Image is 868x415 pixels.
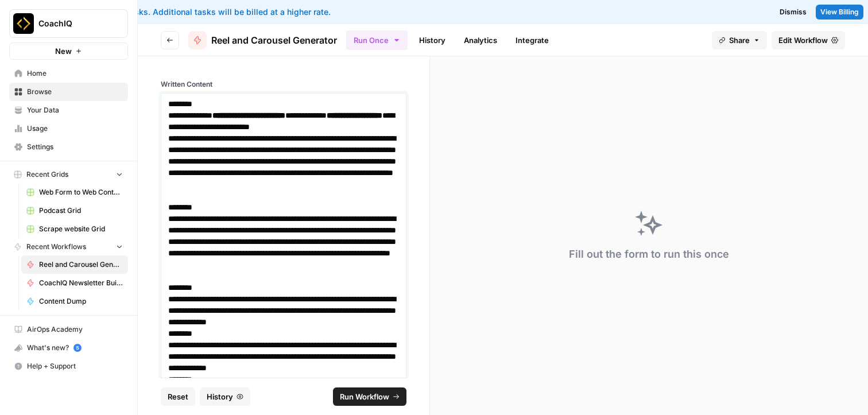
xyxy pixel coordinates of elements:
[21,201,128,220] a: Podcast Grid
[21,255,128,274] a: Reel and Carousel Generator
[9,83,128,101] a: Browse
[39,259,123,270] span: Reel and Carousel Generator
[27,324,123,335] span: AirOps Academy
[10,339,127,356] div: What's new?
[9,42,128,60] button: New
[39,278,123,288] span: CoachIQ Newsletter Builder
[772,31,845,49] a: Edit Workflow
[9,166,128,183] button: Recent Grids
[21,220,128,238] a: Scrape website Grid
[39,224,123,234] span: Scrape website Grid
[26,242,86,252] span: Recent Workflows
[412,31,452,49] a: History
[9,357,128,375] button: Help + Support
[27,87,123,97] span: Browse
[161,387,195,406] button: Reset
[27,105,123,115] span: Your Data
[346,30,408,50] button: Run Once
[39,187,123,197] span: Web Form to Web Content Grid
[27,361,123,371] span: Help + Support
[207,391,233,402] span: History
[780,7,807,17] span: Dismiss
[38,18,108,29] span: CoachIQ
[9,6,551,18] div: You've used your included tasks. Additional tasks will be billed at a higher rate.
[39,296,123,307] span: Content Dump
[333,387,406,406] button: Run Workflow
[21,274,128,292] a: CoachIQ Newsletter Builder
[712,31,767,49] button: Share
[9,119,128,138] a: Usage
[509,31,556,49] a: Integrate
[9,101,128,119] a: Your Data
[729,34,750,46] span: Share
[26,169,68,180] span: Recent Grids
[21,292,128,311] a: Content Dump
[39,205,123,216] span: Podcast Grid
[76,345,79,351] text: 5
[457,31,504,49] a: Analytics
[200,387,250,406] button: History
[569,246,729,262] div: Fill out the form to run this once
[778,34,828,46] span: Edit Workflow
[188,31,337,49] a: Reel and Carousel Generator
[73,344,82,352] a: 5
[211,33,337,47] span: Reel and Carousel Generator
[9,138,128,156] a: Settings
[168,391,188,402] span: Reset
[9,238,128,255] button: Recent Workflows
[820,7,859,17] span: View Billing
[27,142,123,152] span: Settings
[9,9,128,38] button: Workspace: CoachIQ
[27,68,123,79] span: Home
[21,183,128,201] a: Web Form to Web Content Grid
[816,5,863,20] a: View Billing
[9,320,128,339] a: AirOps Academy
[13,13,34,34] img: CoachIQ Logo
[161,79,406,90] label: Written Content
[55,45,72,57] span: New
[775,5,811,20] button: Dismiss
[340,391,389,402] span: Run Workflow
[27,123,123,134] span: Usage
[9,339,128,357] button: What's new? 5
[9,64,128,83] a: Home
